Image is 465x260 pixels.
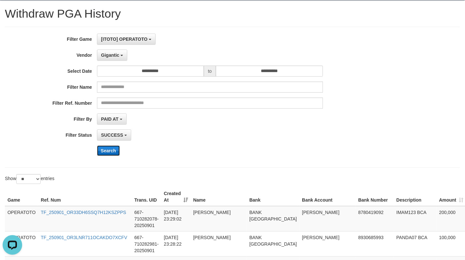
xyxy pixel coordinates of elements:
td: 667-710282078-20250901 [132,206,162,232]
select: Showentries [16,174,41,184]
td: [PERSON_NAME] [300,231,356,256]
button: SUCCESS [97,130,132,141]
td: 8780419092 [356,206,394,232]
td: 667-710282981-20250901 [132,231,162,256]
a: TF_250901_OR33DH6SSQ7H12KSZPPS [41,210,126,215]
td: [DATE] 23:28:22 [161,231,190,256]
span: PAID AT [101,116,119,122]
span: to [204,66,216,77]
td: OPERATOTO [5,206,38,232]
button: Search [97,145,120,156]
th: Description [394,188,437,206]
th: Bank [247,188,300,206]
td: [PERSON_NAME] [191,231,247,256]
td: BANK [GEOGRAPHIC_DATA] [247,206,300,232]
td: OPERATOTO [5,231,38,256]
td: 8930685993 [356,231,394,256]
td: PANDA07 BCA [394,231,437,256]
label: Show entries [5,174,54,184]
h1: Withdraw PGA History [5,7,460,20]
td: BANK [GEOGRAPHIC_DATA] [247,231,300,256]
button: Gigantic [97,50,128,61]
th: Ref. Num [38,188,132,206]
td: [DATE] 23:29:02 [161,206,190,232]
th: Trans. UID [132,188,162,206]
th: Bank Number [356,188,394,206]
td: IMAM123 BCA [394,206,437,232]
th: Game [5,188,38,206]
span: SUCCESS [101,132,123,138]
button: [ITOTO] OPERATOTO [97,34,156,45]
a: TF_250901_OR3LNR711OCAKDO7XCFV [41,235,127,240]
button: PAID AT [97,114,127,125]
th: Created At: activate to sort column ascending [161,188,190,206]
th: Bank Account [300,188,356,206]
span: [ITOTO] OPERATOTO [101,37,148,42]
td: [PERSON_NAME] [191,206,247,232]
span: Gigantic [101,53,120,58]
th: Name [191,188,247,206]
td: [PERSON_NAME] [300,206,356,232]
button: Open LiveChat chat widget [3,3,22,22]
